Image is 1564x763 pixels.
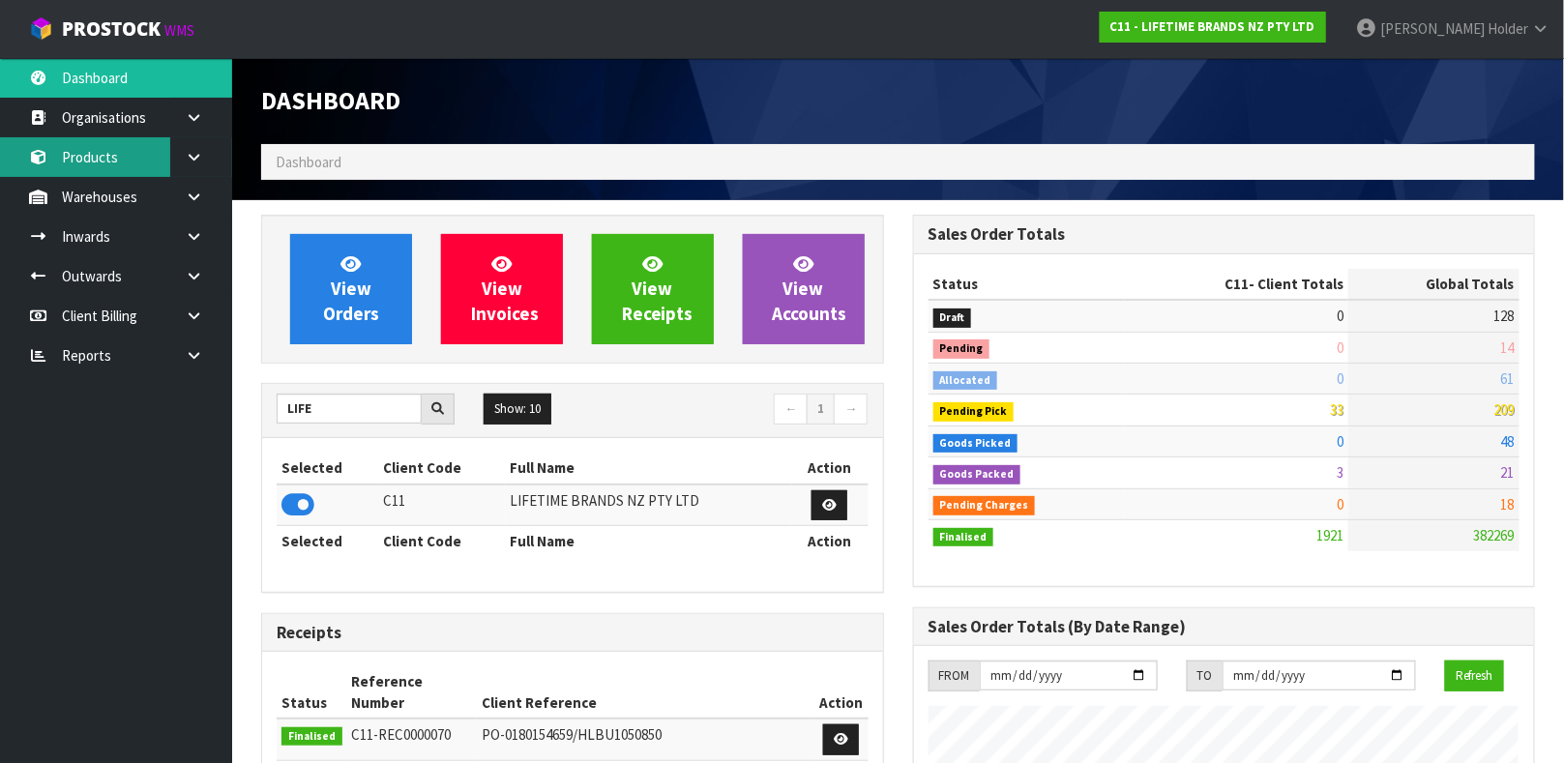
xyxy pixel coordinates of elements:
[1380,19,1485,38] span: [PERSON_NAME]
[592,234,714,344] a: ViewReceipts
[743,234,865,344] a: ViewAccounts
[933,528,994,547] span: Finalised
[1501,338,1515,357] span: 14
[1100,12,1326,43] a: C11 - LIFETIME BRANDS NZ PTY LTD
[1445,660,1504,691] button: Refresh
[1494,307,1515,325] span: 128
[1474,526,1515,544] span: 382269
[1494,400,1515,419] span: 209
[1316,526,1343,544] span: 1921
[378,453,505,484] th: Client Code
[933,402,1015,422] span: Pending Pick
[281,727,342,747] span: Finalised
[1337,463,1343,482] span: 3
[1337,369,1343,388] span: 0
[277,526,378,557] th: Selected
[277,666,347,719] th: Status
[1337,338,1343,357] span: 0
[378,484,505,526] td: C11
[933,308,972,328] span: Draft
[471,252,539,325] span: View Invoices
[933,465,1021,484] span: Goods Packed
[347,666,478,719] th: Reference Number
[1330,400,1343,419] span: 33
[1187,660,1223,691] div: TO
[277,624,869,642] h3: Receipts
[791,526,868,557] th: Action
[622,252,693,325] span: View Receipts
[1225,275,1249,293] span: C11
[1488,19,1528,38] span: Holder
[587,394,869,427] nav: Page navigation
[774,394,808,425] a: ←
[929,225,1520,244] h3: Sales Order Totals
[290,234,412,344] a: ViewOrders
[505,526,791,557] th: Full Name
[1337,495,1343,514] span: 0
[276,153,341,171] span: Dashboard
[933,434,1018,454] span: Goods Picked
[164,21,194,40] small: WMS
[807,394,835,425] a: 1
[1501,369,1515,388] span: 61
[1110,18,1315,35] strong: C11 - LIFETIME BRANDS NZ PTY LTD
[933,496,1036,515] span: Pending Charges
[62,16,161,42] span: ProStock
[773,252,847,325] span: View Accounts
[277,453,378,484] th: Selected
[323,252,379,325] span: View Orders
[482,725,662,744] span: PO-0180154659/HLBU1050850
[29,16,53,41] img: cube-alt.png
[929,618,1520,636] h3: Sales Order Totals (By Date Range)
[378,526,505,557] th: Client Code
[1124,269,1349,300] th: - Client Totals
[933,339,990,359] span: Pending
[352,725,452,744] span: C11-REC0000070
[1337,307,1343,325] span: 0
[1337,432,1343,451] span: 0
[1501,495,1515,514] span: 18
[1501,432,1515,451] span: 48
[505,484,791,526] td: LIFETIME BRANDS NZ PTY LTD
[814,666,868,719] th: Action
[834,394,868,425] a: →
[477,666,814,719] th: Client Reference
[791,453,868,484] th: Action
[933,371,998,391] span: Allocated
[505,453,791,484] th: Full Name
[441,234,563,344] a: ViewInvoices
[277,394,422,424] input: Search clients
[484,394,551,425] button: Show: 10
[929,660,980,691] div: FROM
[1348,269,1520,300] th: Global Totals
[1501,463,1515,482] span: 21
[261,84,400,116] span: Dashboard
[929,269,1124,300] th: Status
